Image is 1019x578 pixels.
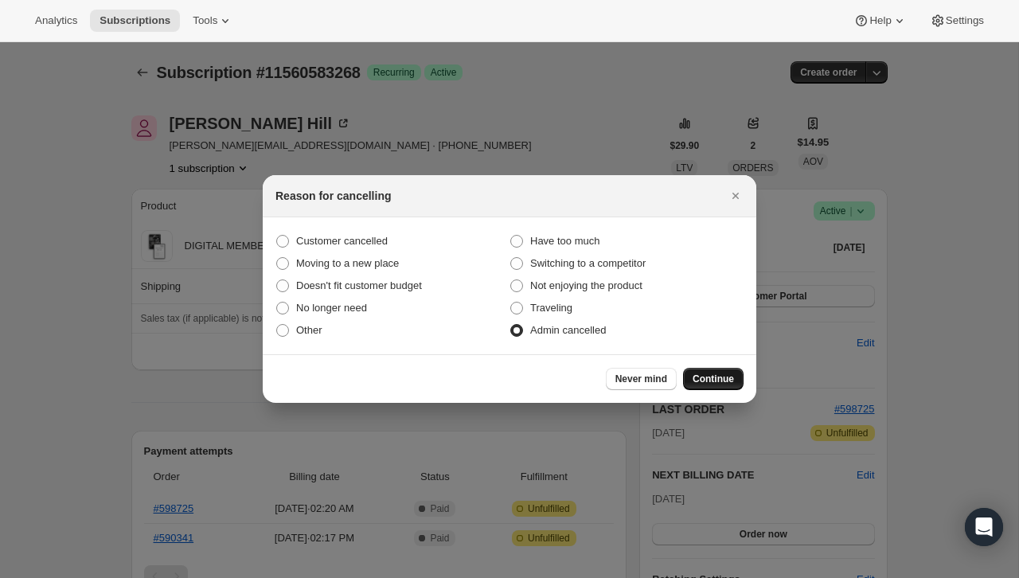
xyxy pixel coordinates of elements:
span: Traveling [530,302,572,314]
span: Moving to a new place [296,257,399,269]
button: Help [844,10,916,32]
button: Analytics [25,10,87,32]
span: Continue [693,373,734,385]
span: Analytics [35,14,77,27]
span: Customer cancelled [296,235,388,247]
span: Other [296,324,322,336]
span: No longer need [296,302,367,314]
span: Switching to a competitor [530,257,646,269]
span: Help [869,14,891,27]
span: Admin cancelled [530,324,606,336]
span: Have too much [530,235,599,247]
span: Doesn't fit customer budget [296,279,422,291]
button: Never mind [606,368,677,390]
span: Subscriptions [100,14,170,27]
span: Never mind [615,373,667,385]
button: Continue [683,368,744,390]
div: Open Intercom Messenger [965,508,1003,546]
span: Tools [193,14,217,27]
span: Settings [946,14,984,27]
button: Settings [920,10,994,32]
span: Not enjoying the product [530,279,642,291]
button: Subscriptions [90,10,180,32]
h2: Reason for cancelling [275,188,391,204]
button: Close [724,185,747,207]
button: Tools [183,10,243,32]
